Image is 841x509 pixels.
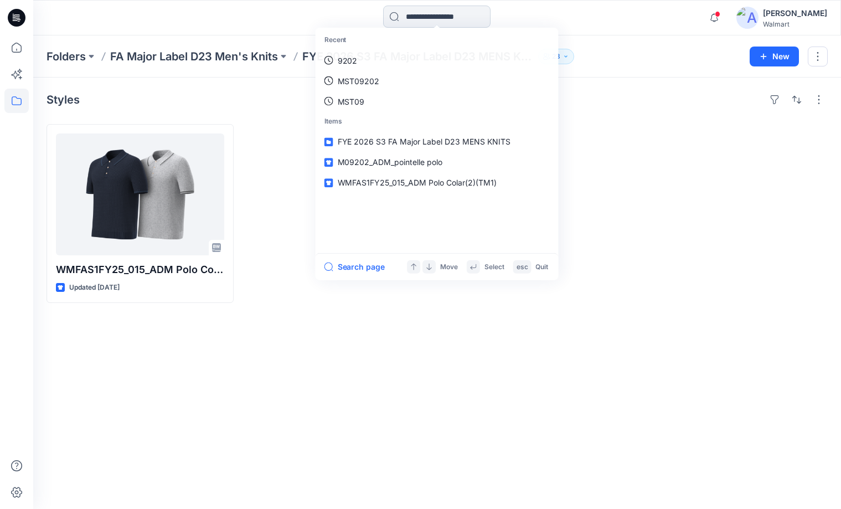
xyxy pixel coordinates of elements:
button: New [750,47,799,66]
div: [PERSON_NAME] [763,7,827,20]
button: Search page [324,260,385,274]
p: MST09202 [338,75,380,86]
a: Folders [47,49,86,64]
p: FYE 2026 S3 FA Major Label D23 MENS KNITS [302,49,534,64]
p: MST09 [338,95,365,107]
p: Items [318,111,556,131]
a: MST09202 [318,70,556,91]
p: 9202 [338,54,358,66]
a: FA Major Label D23 Men's Knits [110,49,278,64]
a: WMFAS1FY25_015_ADM Polo Colar(2)(TM1) [318,172,556,193]
p: WMFAS1FY25_015_ADM Polo Colar(2)(TM1) [56,262,224,277]
p: Recent [318,30,556,50]
span: M09202_ADM_pointelle polo [338,157,442,167]
a: M09202_ADM_pointelle polo [318,152,556,172]
span: WMFAS1FY25_015_ADM Polo Colar(2)(TM1) [338,178,497,187]
a: FYE 2026 S3 FA Major Label D23 MENS KNITS [318,132,556,152]
span: FYE 2026 S3 FA Major Label D23 MENS KNITS [338,137,510,147]
a: WMFAS1FY25_015_ADM Polo Colar(2)(TM1) [56,133,224,255]
img: avatar [736,7,759,29]
h4: Styles [47,93,80,106]
div: Walmart [763,20,827,28]
a: MST09 [318,91,556,111]
p: Select [484,261,504,273]
a: 9202 [318,50,556,70]
p: Move [440,261,458,273]
p: Quit [535,261,548,273]
p: Updated [DATE] [69,282,120,294]
p: esc [517,261,528,273]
